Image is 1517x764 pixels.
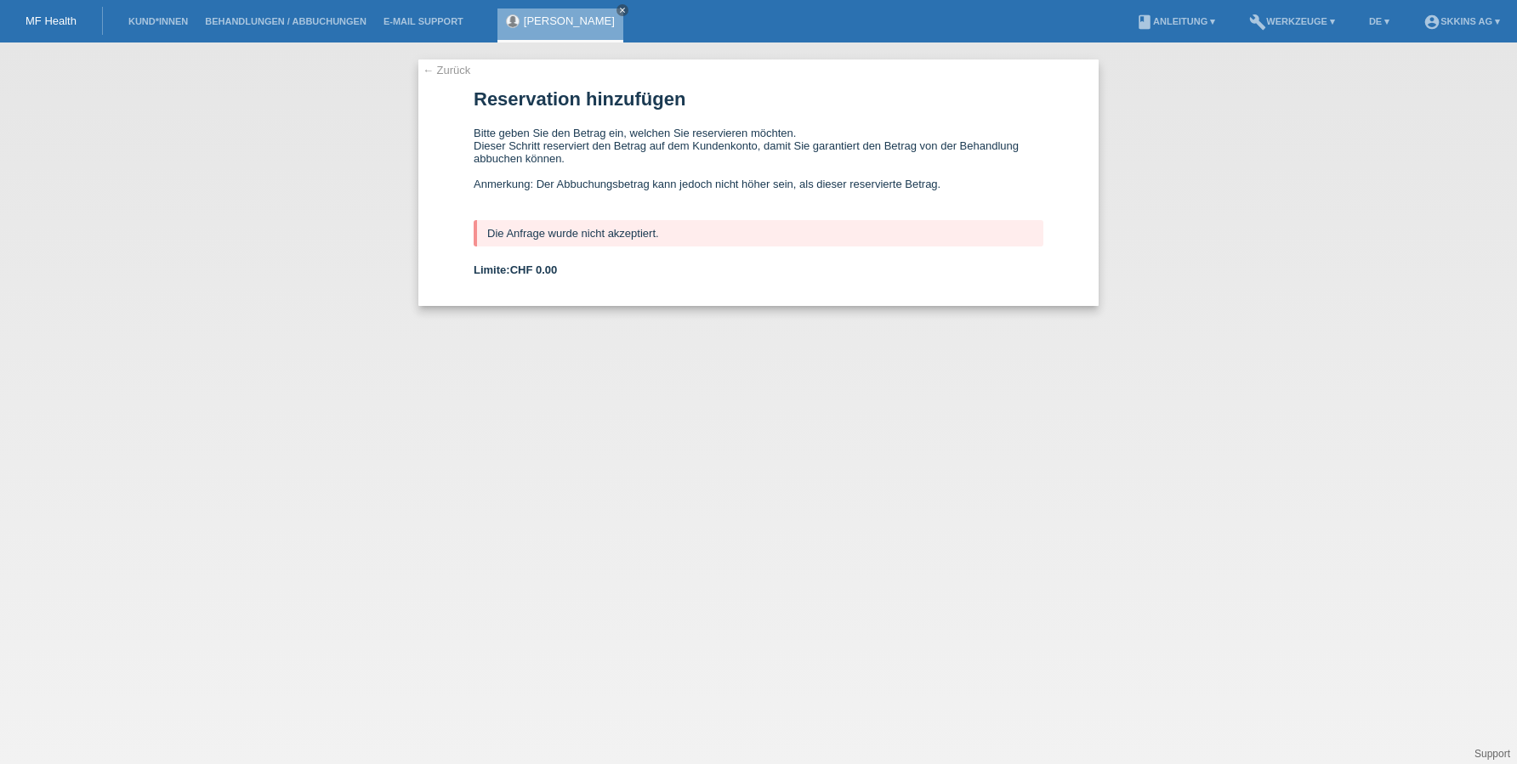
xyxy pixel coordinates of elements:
[120,16,196,26] a: Kund*innen
[1423,14,1440,31] i: account_circle
[1128,16,1224,26] a: bookAnleitung ▾
[375,16,472,26] a: E-Mail Support
[474,263,557,276] b: Limite:
[1361,16,1398,26] a: DE ▾
[26,14,77,27] a: MF Health
[196,16,375,26] a: Behandlungen / Abbuchungen
[474,88,1043,110] h1: Reservation hinzufügen
[423,64,470,76] a: ← Zurück
[1474,748,1510,760] a: Support
[1136,14,1153,31] i: book
[510,263,558,276] span: CHF 0.00
[524,14,615,27] a: [PERSON_NAME]
[474,127,1043,203] div: Bitte geben Sie den Betrag ein, welchen Sie reservieren möchten. Dieser Schritt reserviert den Be...
[1249,14,1266,31] i: build
[616,4,628,16] a: close
[1241,16,1344,26] a: buildWerkzeuge ▾
[1415,16,1508,26] a: account_circleSKKINS AG ▾
[618,6,627,14] i: close
[474,220,1043,246] div: Die Anfrage wurde nicht akzeptiert.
